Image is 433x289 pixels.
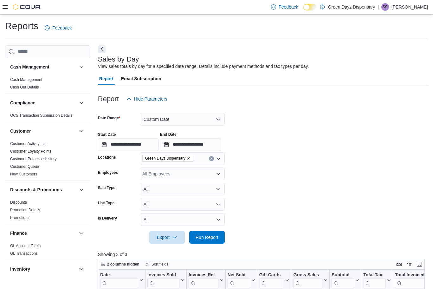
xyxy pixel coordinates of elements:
[209,156,214,161] button: Clear input
[378,3,379,11] p: |
[395,272,428,278] div: Total Invoiced
[10,266,30,272] h3: Inventory
[293,272,322,288] div: Gross Sales
[279,4,298,10] span: Feedback
[293,272,322,278] div: Gross Sales
[216,171,221,176] button: Open list of options
[10,172,37,176] a: New Customers
[153,231,181,244] span: Export
[5,112,90,122] div: Compliance
[100,272,138,288] div: Date
[78,265,85,273] button: Inventory
[152,262,168,267] span: Sort fields
[78,99,85,107] button: Compliance
[98,63,309,70] div: View sales totals by day for a specified date range. Details include payment methods and tax type...
[216,156,221,161] button: Open list of options
[10,164,39,169] a: Customer Queue
[10,157,57,161] a: Customer Purchase History
[143,260,171,268] button: Sort fields
[98,185,115,190] label: Sale Type
[98,216,117,221] label: Is Delivery
[98,45,106,53] button: Next
[196,234,218,240] span: Run Report
[10,187,76,193] button: Discounts & Promotions
[332,272,359,288] button: Subtotal
[13,4,41,10] img: Cova
[10,100,35,106] h3: Compliance
[189,272,218,278] div: Invoices Ref
[259,272,284,288] div: Gift Card Sales
[142,155,193,162] span: Green Dayz Dispensary
[227,272,250,288] div: Net Sold
[5,20,38,32] h1: Reports
[10,128,76,134] button: Customer
[391,3,428,11] p: [PERSON_NAME]
[227,272,255,288] button: Net Sold
[5,76,90,94] div: Cash Management
[10,77,42,82] a: Cash Management
[10,64,49,70] h3: Cash Management
[363,272,391,288] button: Total Tax
[395,272,433,288] button: Total Invoiced
[332,272,354,288] div: Subtotal
[10,149,51,154] a: Customer Loyalty Points
[227,272,250,278] div: Net Sold
[259,272,289,288] button: Gift Cards
[140,213,225,226] button: All
[100,272,138,278] div: Date
[10,187,62,193] h3: Discounts & Promotions
[10,113,73,118] a: OCS Transaction Submission Details
[381,3,389,11] div: Scott Swanner
[293,272,327,288] button: Gross Sales
[42,22,74,34] a: Feedback
[147,272,184,288] button: Invoices Sold
[328,3,375,11] p: Green Dayz Dispensary
[98,132,116,137] label: Start Date
[10,251,38,256] a: GL Transactions
[140,198,225,211] button: All
[149,231,185,244] button: Export
[10,230,76,236] button: Finance
[107,262,139,267] span: 2 columns hidden
[98,115,120,121] label: Date Range
[383,3,388,11] span: SS
[98,200,114,206] label: Use Type
[147,272,179,278] div: Invoices Sold
[10,141,47,146] a: Customer Activity List
[10,100,76,106] button: Compliance
[5,199,90,224] div: Discounts & Promotions
[78,63,85,71] button: Cash Management
[98,155,116,160] label: Locations
[100,272,143,288] button: Date
[10,266,76,272] button: Inventory
[10,64,76,70] button: Cash Management
[160,138,221,151] input: Press the down key to open a popover containing a calendar.
[134,96,167,102] span: Hide Parameters
[363,272,386,288] div: Total Tax
[187,156,191,160] button: Remove Green Dayz Dispensary from selection in this group
[124,93,170,105] button: Hide Parameters
[98,138,159,151] input: Press the down key to open a popover containing a calendar.
[52,25,72,31] span: Feedback
[303,4,317,10] input: Dark Mode
[99,72,113,85] span: Report
[10,85,39,89] a: Cash Out Details
[416,260,423,268] button: Enter fullscreen
[147,272,179,288] div: Invoices Sold
[259,272,284,278] div: Gift Cards
[98,260,142,268] button: 2 columns hidden
[160,132,177,137] label: End Date
[268,1,301,13] a: Feedback
[10,200,27,205] a: Discounts
[145,155,185,161] span: Green Dayz Dispensary
[10,208,40,212] a: Promotion Details
[189,272,223,288] button: Invoices Ref
[10,244,41,248] a: GL Account Totals
[78,127,85,135] button: Customer
[10,230,27,236] h3: Finance
[5,140,90,181] div: Customer
[98,56,139,63] h3: Sales by Day
[140,113,225,126] button: Custom Date
[98,251,428,258] p: Showing 3 of 3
